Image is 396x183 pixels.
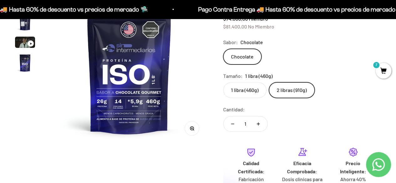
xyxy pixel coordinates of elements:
[238,160,264,174] strong: Calidad Certificada:
[15,12,35,32] img: Proteína Aislada ISO - Chocolate
[15,53,35,75] button: Ir al artículo 4
[240,38,263,46] span: Chocolate
[15,12,35,33] button: Ir al artículo 2
[249,116,267,131] button: Aumentar cantidad
[223,105,245,114] label: Cantidad:
[223,38,238,46] legend: Sabor:
[224,116,242,131] button: Reducir cantidad
[15,53,35,73] img: Proteína Aislada ISO - Chocolate
[223,72,243,80] legend: Tamaño:
[15,37,35,50] button: Ir al artículo 3
[245,72,273,80] span: 1 libra (460g)
[223,16,248,22] span: $74.000,00
[340,160,366,174] strong: Precio Inteligente:
[249,16,268,22] span: Miembro
[248,23,274,29] span: No Miembro
[287,160,317,174] strong: Eficacia Comprobada:
[373,61,380,69] mark: 7
[223,23,247,29] span: $81.400,00
[376,68,391,75] a: 7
